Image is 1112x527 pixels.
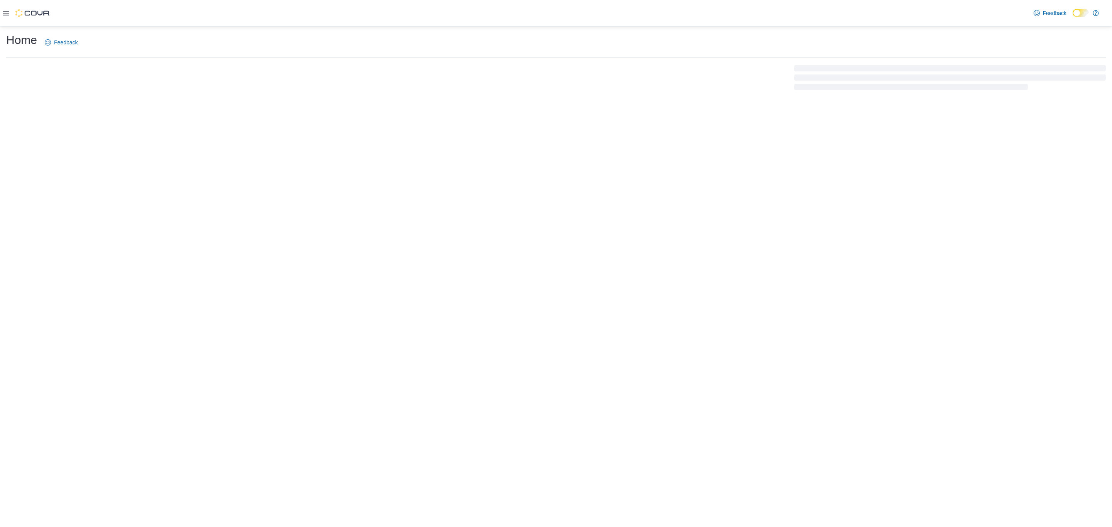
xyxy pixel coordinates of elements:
h1: Home [6,32,37,48]
input: Dark Mode [1073,9,1089,17]
span: Feedback [1043,9,1066,17]
span: Loading [794,67,1106,91]
a: Feedback [42,35,81,50]
img: Cova [15,9,50,17]
span: Feedback [54,39,78,46]
a: Feedback [1031,5,1070,21]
